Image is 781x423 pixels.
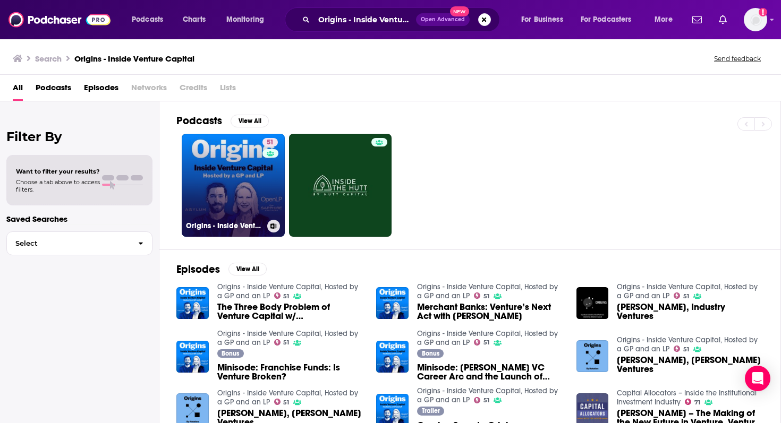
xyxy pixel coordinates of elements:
[283,294,289,299] span: 51
[574,11,647,28] button: open menu
[647,11,686,28] button: open menu
[474,397,489,403] a: 51
[16,168,100,175] span: Want to filter your results?
[683,347,689,352] span: 51
[744,8,767,31] span: Logged in as danikarchmer
[6,231,152,255] button: Select
[176,263,220,276] h2: Episodes
[514,11,576,28] button: open menu
[581,12,632,27] span: For Podcasters
[759,8,767,16] svg: Add a profile image
[217,282,358,300] a: Origins - Inside Venture Capital, Hosted by a GP and an LP
[124,11,177,28] button: open menu
[186,221,263,230] h3: Origins - Inside Venture Capital, Hosted by a GP and an LP
[417,329,558,347] a: Origins - Inside Venture Capital, Hosted by a GP and an LP
[417,303,564,321] a: Merchant Banks: Venture’s Next Act with Will Manidis
[483,398,489,403] span: 51
[674,346,689,352] a: 51
[474,292,489,299] a: 51
[416,13,470,26] button: Open AdvancedNew
[219,11,278,28] button: open menu
[617,356,763,374] span: [PERSON_NAME], [PERSON_NAME] Ventures
[744,8,767,31] img: User Profile
[220,79,236,101] span: Lists
[283,400,289,405] span: 51
[176,341,209,373] img: Minisode: Franchise Funds: Is Venture Broken?
[9,10,111,30] img: Podchaser - Follow, Share and Rate Podcasts
[617,303,763,321] span: [PERSON_NAME], Industry Ventures
[267,137,274,148] span: 51
[295,7,510,32] div: Search podcasts, credits, & more...
[688,11,706,29] a: Show notifications dropdown
[674,292,689,299] a: 51
[683,294,689,299] span: 51
[744,8,767,31] button: Show profile menu
[226,12,264,27] span: Monitoring
[417,386,558,404] a: Origins - Inside Venture Capital, Hosted by a GP and an LP
[417,363,564,381] span: Minisode: [PERSON_NAME] VC Career Arc and the Launch of Asylum Ventures
[183,12,206,27] span: Charts
[274,292,290,299] a: 51
[176,263,267,276] a: EpisodesView All
[274,339,290,346] a: 51
[222,350,239,357] span: Bonus
[176,287,209,320] img: The Three Body Problem of Venture Capital w/ Frank Rotman (CIO, QED Investors)
[745,366,770,391] div: Open Intercom Messenger
[617,389,757,407] a: Capital Allocators – Inside the Institutional Investment Industry
[376,341,409,373] img: Minisode: Jack Altman’s VC Career Arc and the Launch of Asylum Ventures
[176,11,212,28] a: Charts
[35,54,62,64] h3: Search
[417,282,558,300] a: Origins - Inside Venture Capital, Hosted by a GP and an LP
[474,339,489,346] a: 51
[576,340,609,373] img: Kanyi Maqubela, Kindred Ventures
[16,178,100,193] span: Choose a tab above to access filters.
[711,54,764,63] button: Send feedback
[36,79,71,101] a: Podcasts
[617,303,763,321] a: Roland Reynolds, Industry Ventures
[283,340,289,345] span: 51
[217,363,364,381] span: Minisode: Franchise Funds: Is Venture Broken?
[84,79,118,101] a: Episodes
[262,138,278,146] a: 51
[655,12,673,27] span: More
[176,114,269,127] a: PodcastsView All
[131,79,167,101] span: Networks
[217,329,358,347] a: Origins - Inside Venture Capital, Hosted by a GP and an LP
[228,263,267,275] button: View All
[217,303,364,321] a: The Three Body Problem of Venture Capital w/ Frank Rotman (CIO, QED Investors)
[74,54,194,64] h3: Origins - Inside Venture Capital
[274,399,290,405] a: 51
[483,340,489,345] span: 51
[521,12,563,27] span: For Business
[617,282,758,300] a: Origins - Inside Venture Capital, Hosted by a GP and an LP
[422,408,440,414] span: Trailer
[483,294,489,299] span: 51
[132,12,163,27] span: Podcasts
[417,363,564,381] a: Minisode: Jack Altman’s VC Career Arc and the Launch of Asylum Ventures
[421,17,465,22] span: Open Advanced
[217,303,364,321] span: The Three Body Problem of Venture Capital w/ [PERSON_NAME] (CIO, QED Investors)
[576,287,609,320] a: Roland Reynolds, Industry Ventures
[422,350,439,357] span: Bonus
[617,335,758,353] a: Origins - Inside Venture Capital, Hosted by a GP and an LP
[450,6,469,16] span: New
[417,303,564,321] span: Merchant Banks: Venture’s Next Act with [PERSON_NAME]
[182,134,285,237] a: 51Origins - Inside Venture Capital, Hosted by a GP and an LP
[13,79,23,101] a: All
[376,287,409,320] img: Merchant Banks: Venture’s Next Act with Will Manidis
[715,11,731,29] a: Show notifications dropdown
[617,356,763,374] a: Kanyi Maqubela, Kindred Ventures
[176,114,222,127] h2: Podcasts
[694,400,700,405] span: 71
[180,79,207,101] span: Credits
[6,129,152,144] h2: Filter By
[314,11,416,28] input: Search podcasts, credits, & more...
[6,214,152,224] p: Saved Searches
